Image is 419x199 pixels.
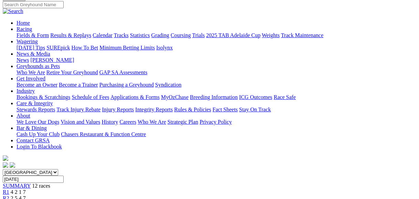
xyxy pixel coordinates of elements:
a: About [17,113,30,119]
a: Retire Your Greyhound [46,69,98,75]
div: Get Involved [17,82,412,88]
a: Bookings & Scratchings [17,94,70,100]
a: Wagering [17,38,38,44]
a: We Love Our Dogs [17,119,59,125]
a: GAP SA Assessments [99,69,148,75]
a: Who We Are [138,119,166,125]
a: Schedule of Fees [72,94,109,100]
a: Get Involved [17,76,45,81]
a: Greyhounds as Pets [17,63,60,69]
a: Chasers Restaurant & Function Centre [61,131,146,137]
a: Strategic Plan [168,119,198,125]
div: About [17,119,412,125]
a: History [101,119,118,125]
a: Become an Owner [17,82,57,88]
div: Greyhounds as Pets [17,69,412,76]
a: Coursing [171,32,191,38]
div: News & Media [17,57,412,63]
a: Rules & Policies [174,107,211,112]
a: News [17,57,29,63]
a: Fields & Form [17,32,49,38]
a: Injury Reports [102,107,134,112]
a: Results & Replays [50,32,91,38]
a: Stay On Track [239,107,271,112]
span: 12 races [32,183,50,189]
div: Industry [17,94,412,100]
a: Purchasing a Greyhound [99,82,154,88]
a: SUMMARY [3,183,31,189]
a: [PERSON_NAME] [30,57,74,63]
a: Stewards Reports [17,107,55,112]
img: facebook.svg [3,162,8,168]
a: News & Media [17,51,50,57]
a: Become a Trainer [59,82,98,88]
input: Search [3,1,64,8]
a: Cash Up Your Club [17,131,60,137]
a: Grading [151,32,169,38]
div: Bar & Dining [17,131,412,137]
a: 2025 TAB Adelaide Cup [206,32,260,38]
a: Tracks [114,32,129,38]
a: Login To Blackbook [17,144,62,150]
a: Privacy Policy [200,119,232,125]
a: [DATE] Tips [17,45,45,51]
a: Trials [192,32,205,38]
a: Race Safe [273,94,296,100]
span: 4 2 1 7 [11,189,26,195]
a: R1 [3,189,9,195]
a: Integrity Reports [135,107,173,112]
a: Who We Are [17,69,45,75]
a: Track Maintenance [281,32,323,38]
div: Wagering [17,45,412,51]
div: Racing [17,32,412,38]
a: How To Bet [72,45,98,51]
a: Breeding Information [190,94,238,100]
a: Weights [262,32,280,38]
a: Bar & Dining [17,125,47,131]
a: Statistics [130,32,150,38]
a: Isolynx [156,45,173,51]
a: Calendar [93,32,112,38]
a: ICG Outcomes [239,94,272,100]
a: Home [17,20,30,26]
a: Fact Sheets [213,107,238,112]
a: Syndication [155,82,181,88]
a: Careers [119,119,136,125]
a: Racing [17,26,32,32]
a: Contact GRSA [17,137,50,143]
a: Minimum Betting Limits [99,45,155,51]
a: Vision and Values [61,119,100,125]
a: Care & Integrity [17,100,53,106]
a: Applications & Forms [110,94,160,100]
img: Search [3,8,23,14]
a: MyOzChase [161,94,189,100]
a: Industry [17,88,35,94]
img: logo-grsa-white.png [3,155,8,161]
input: Select date [3,176,64,183]
img: twitter.svg [10,162,15,168]
a: Track Injury Rebate [56,107,100,112]
a: SUREpick [46,45,70,51]
div: Care & Integrity [17,107,412,113]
